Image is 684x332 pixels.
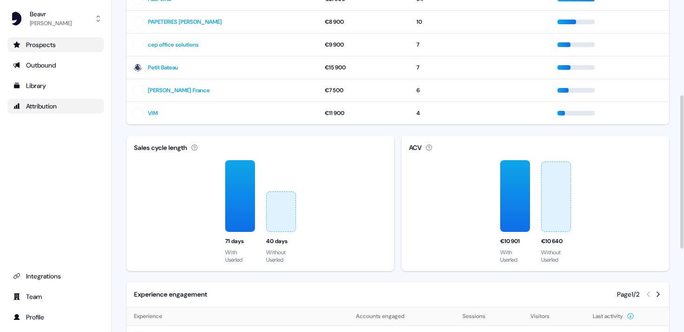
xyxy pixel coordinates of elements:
div: Library [13,81,98,90]
div: Sales cycle length [134,143,187,153]
button: Last activity [593,308,634,325]
div: €9 900 [325,40,405,49]
div: 40 days [266,237,296,245]
div: Profile [13,312,98,322]
div: 10 [416,17,546,27]
div: 6 [416,86,546,95]
a: VIM [148,108,158,118]
div: Integrations [13,271,98,281]
div: €10 640 [541,237,571,245]
div: Without Userled [266,249,296,264]
div: [PERSON_NAME] [30,19,72,28]
div: Without Userled [541,249,571,264]
a: Petit Bateau [148,63,178,72]
div: ACV [409,143,422,153]
div: 7 [416,40,546,49]
div: 71 days [225,237,255,245]
div: €7 500 [325,86,405,95]
a: [PERSON_NAME] France [148,86,210,95]
div: With Userled [500,249,530,264]
button: Visitors [530,308,561,325]
div: €11 900 [325,108,405,118]
a: Go to outbound experience [7,58,104,73]
a: Go to templates [7,78,104,93]
div: Beavr [30,9,72,19]
a: Go to integrations [7,269,104,284]
a: PAPETERIES [PERSON_NAME] [148,17,222,27]
a: cep office solutions [148,40,199,49]
div: €8 900 [325,17,405,27]
button: Accounts engaged [356,308,416,325]
button: Sessions [463,308,496,325]
div: Attribution [13,102,98,111]
div: 7 [416,63,546,72]
div: 4 [416,108,546,118]
div: €15 900 [325,63,405,72]
div: Page 1 / 2 [617,290,639,299]
div: With Userled [225,249,255,264]
div: €10 901 [500,237,530,245]
div: Outbound [13,61,98,70]
div: Experience engagement [134,290,207,299]
a: Go to prospects [7,37,104,52]
a: Go to team [7,289,104,304]
a: Go to profile [7,310,104,325]
div: Team [13,292,98,301]
div: Prospects [13,40,98,49]
button: Beavr[PERSON_NAME] [7,7,104,30]
a: Go to attribution [7,99,104,114]
button: Experience [134,308,174,325]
